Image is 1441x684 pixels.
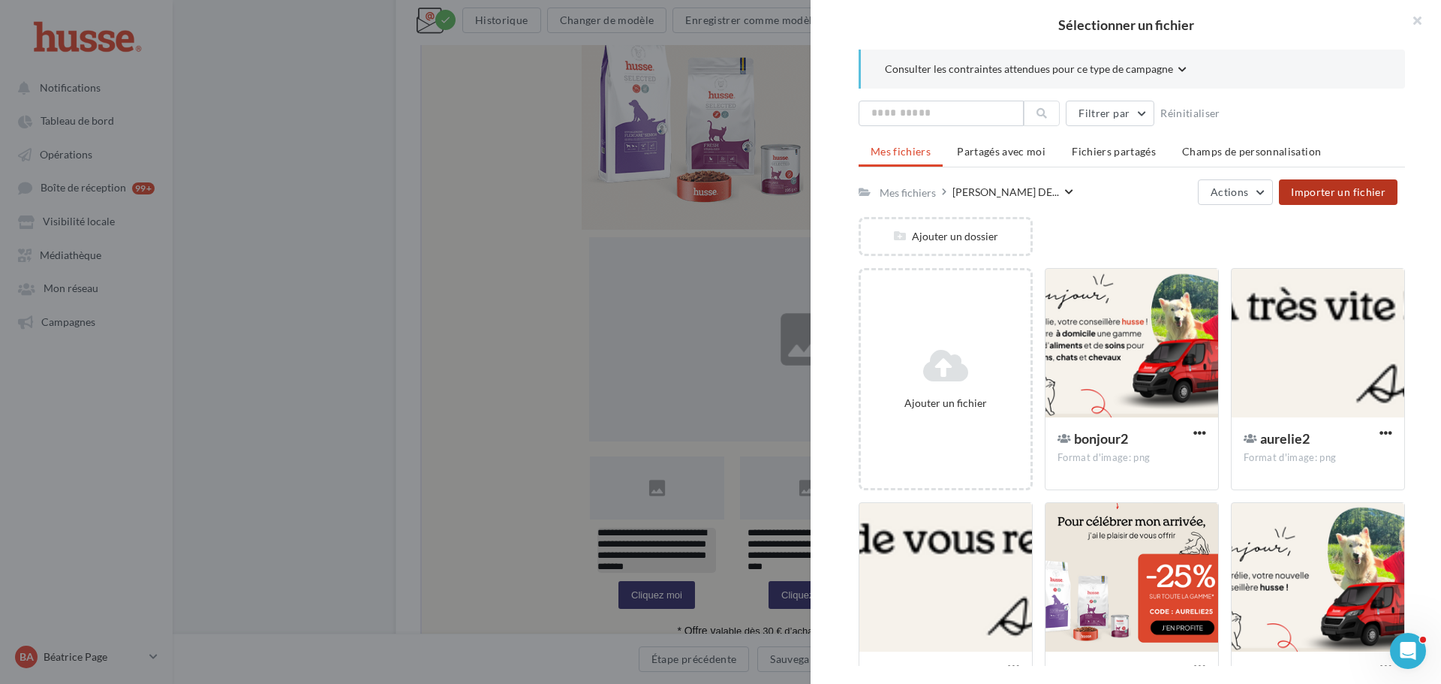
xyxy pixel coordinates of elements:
[835,18,1417,32] h2: Sélectionner un fichier
[1198,179,1273,205] button: Actions
[160,155,610,400] img: bonjour.png
[952,185,1059,199] span: [PERSON_NAME] DE...
[871,145,931,158] span: Mes fichiers
[1244,451,1392,465] div: Format d'image: png
[885,62,1173,76] span: Consulter les contraintes attendues pour ce type de campagne
[442,12,483,23] a: Cliquez-ici
[1211,185,1248,198] span: Actions
[1260,664,1307,681] span: bonjour
[880,185,936,200] div: Mes fichiers
[888,664,930,681] span: aurelie
[1074,664,1103,681] span: offre
[167,38,603,147] img: BANNIERE_HUSSE_DIGITALEO.png
[287,12,442,23] span: L'email ne s'affiche pas correctement ?
[1279,179,1397,205] button: Importer un fichier
[867,396,1024,410] div: Ajouter un fichier
[1072,145,1156,158] span: Fichiers partagés
[1154,104,1226,122] button: Réinitialiser
[1260,430,1310,447] span: aurelie2
[1066,101,1154,126] button: Filtrer par
[1182,145,1321,158] span: Champs de personnalisation
[1074,430,1128,447] span: bonjour2
[861,229,1030,243] div: Ajouter un dossier
[1291,185,1385,198] span: Importer un fichier
[1057,451,1206,465] div: Format d'image: png
[957,145,1045,158] span: Partagés avec moi
[1390,633,1426,669] iframe: Intercom live chat
[885,62,1187,80] button: Consulter les contraintes attendues pour ce type de campagne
